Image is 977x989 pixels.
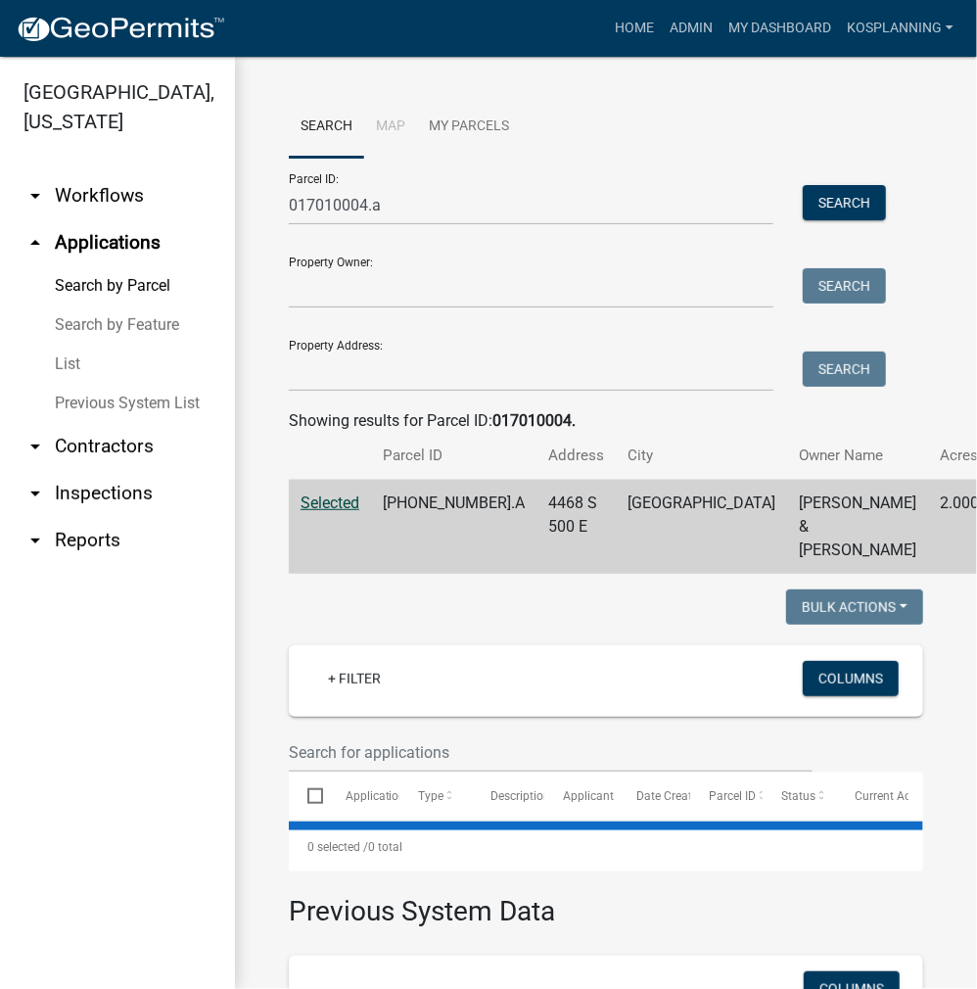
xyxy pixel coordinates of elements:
[472,773,544,820] datatable-header-cell: Description
[289,871,923,932] h3: Previous System Data
[690,773,763,820] datatable-header-cell: Parcel ID
[289,823,923,871] div: 0 total
[803,268,886,304] button: Search
[616,480,787,575] td: [GEOGRAPHIC_DATA]
[839,10,961,47] a: kosplanning
[417,96,521,159] a: My Parcels
[787,480,928,575] td: [PERSON_NAME] & [PERSON_NAME]
[544,773,617,820] datatable-header-cell: Applicant
[803,352,886,387] button: Search
[346,789,452,803] span: Application Number
[616,433,787,479] th: City
[289,732,813,773] input: Search for applications
[618,773,690,820] datatable-header-cell: Date Created
[301,494,359,512] a: Selected
[490,789,550,803] span: Description
[23,482,47,505] i: arrow_drop_down
[836,773,908,820] datatable-header-cell: Current Activity
[564,789,615,803] span: Applicant
[399,773,472,820] datatable-header-cell: Type
[803,185,886,220] button: Search
[492,411,576,430] strong: 017010004.
[23,184,47,208] i: arrow_drop_down
[536,433,616,479] th: Address
[23,435,47,458] i: arrow_drop_down
[782,789,816,803] span: Status
[636,789,705,803] span: Date Created
[803,661,899,696] button: Columns
[371,433,536,479] th: Parcel ID
[307,840,368,854] span: 0 selected /
[289,773,326,820] datatable-header-cell: Select
[787,433,928,479] th: Owner Name
[312,661,396,696] a: + Filter
[289,96,364,159] a: Search
[763,773,835,820] datatable-header-cell: Status
[371,480,536,575] td: [PHONE_NUMBER].A
[721,10,839,47] a: My Dashboard
[709,789,756,803] span: Parcel ID
[326,773,398,820] datatable-header-cell: Application Number
[607,10,662,47] a: Home
[289,409,923,433] div: Showing results for Parcel ID:
[23,529,47,552] i: arrow_drop_down
[23,231,47,255] i: arrow_drop_up
[662,10,721,47] a: Admin
[418,789,443,803] span: Type
[786,589,923,625] button: Bulk Actions
[536,480,616,575] td: 4468 S 500 E
[855,789,936,803] span: Current Activity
